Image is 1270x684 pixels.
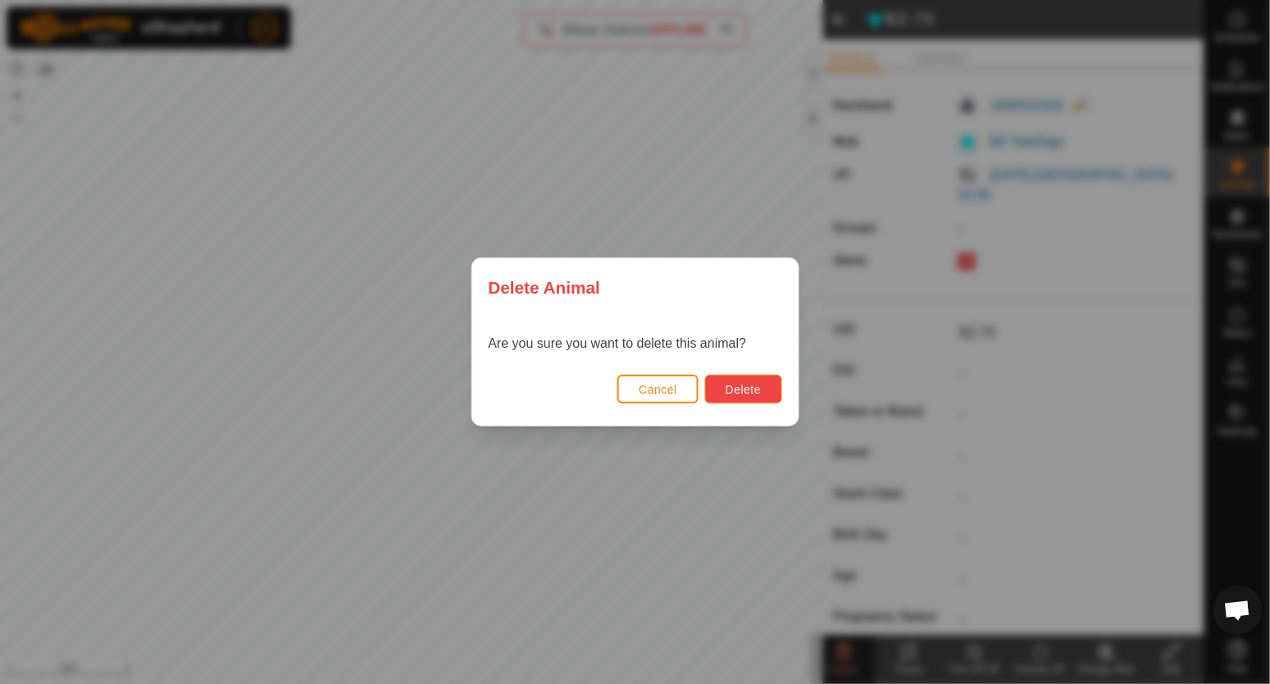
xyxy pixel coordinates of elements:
button: Delete [705,375,781,404]
div: Delete Animal [472,258,799,317]
div: Open chat [1213,586,1263,635]
span: Cancel [639,383,677,396]
span: Delete [726,383,761,396]
button: Cancel [617,375,699,404]
span: Are you sure you want to delete this animal? [489,336,747,350]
